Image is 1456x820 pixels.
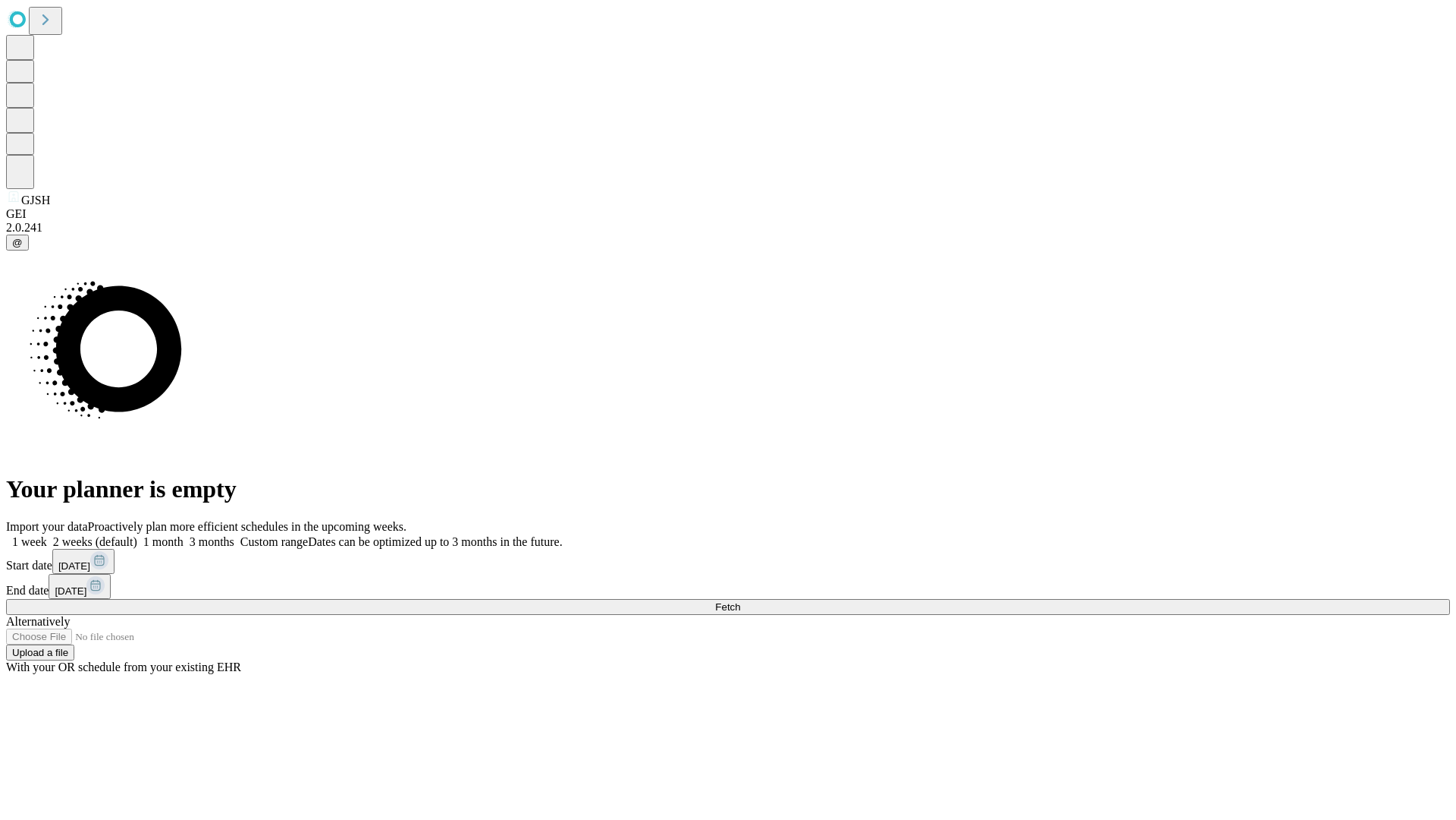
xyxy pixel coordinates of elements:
div: GEI [6,207,1450,221]
span: Fetch [715,601,740,613]
button: @ [6,235,29,251]
span: [DATE] [58,560,90,572]
h1: Your planner is empty [6,475,1450,503]
span: Alternatively [6,615,70,628]
span: 1 month [143,535,184,548]
div: End date [6,574,1450,599]
span: Custom range [240,535,308,548]
span: 3 months [190,535,234,548]
span: 2 weeks (default) [53,535,137,548]
span: 1 week [12,535,47,548]
span: [DATE] [55,585,86,597]
span: With your OR schedule from your existing EHR [6,661,241,673]
div: Start date [6,549,1450,574]
div: 2.0.241 [6,221,1450,235]
button: Fetch [6,599,1450,615]
button: Upload a file [6,645,74,661]
span: @ [12,237,23,248]
span: Import your data [6,520,88,533]
span: Dates can be optimized up to 3 months in the future. [308,535,562,548]
button: [DATE] [49,574,111,599]
button: [DATE] [52,549,115,574]
span: Proactively plan more efficient schedules in the upcoming weeks. [88,520,406,533]
span: GJSH [21,194,50,207]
